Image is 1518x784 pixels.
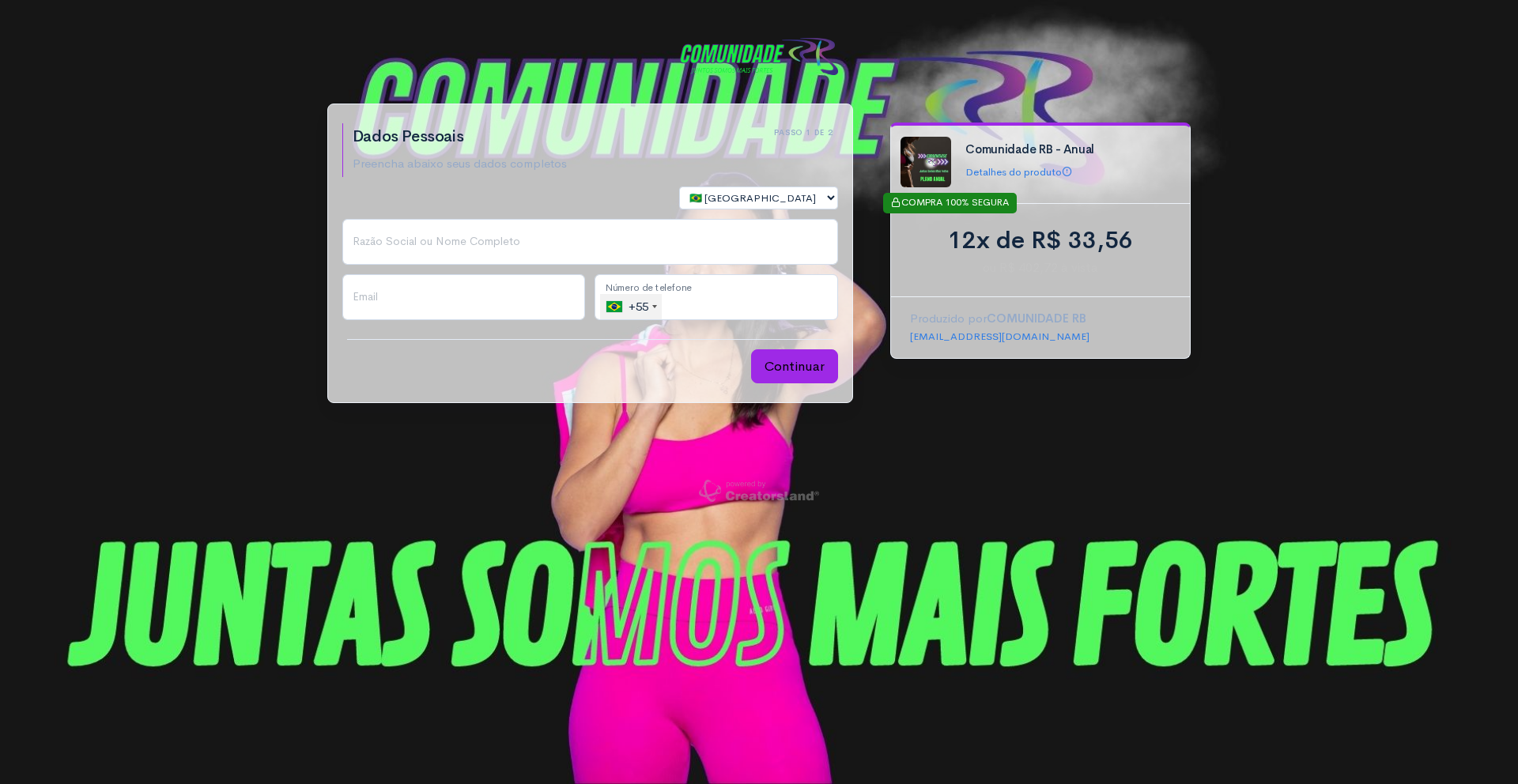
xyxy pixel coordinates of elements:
[910,330,1089,343] a: [EMAIL_ADDRESS][DOMAIN_NAME]
[901,137,951,187] img: agora%20(200%20x%20200%20px).jpg
[910,310,1171,328] p: Produzido por
[606,294,662,319] div: +55
[699,479,818,502] img: powered-by-creatorsland-e1a4e4bebae488dff9c9a81466bc3db6f0b7cf8c8deafde3238028c30cb33651.png
[353,128,567,145] h2: Dados Pessoais
[751,349,838,384] button: Continuar
[342,219,838,265] input: Nome Completo
[353,155,567,173] p: Preencha abaixo seus dados completos
[342,274,586,320] input: Email
[600,294,662,319] div: Brazil (Brasil): +55
[987,311,1086,326] strong: COMUNIDADE RB
[774,128,833,137] h6: Passo 1 de 2
[965,143,1176,156] h4: Comunidade RB - Anual
[883,193,1017,213] div: COMPRA 100% SEGURA
[910,223,1171,258] div: 12x de R$ 33,56
[965,165,1072,179] a: Detalhes do produto
[680,38,838,75] img: COMUNIDADE RB
[910,258,1171,277] span: ou R$ 402,72 à vista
